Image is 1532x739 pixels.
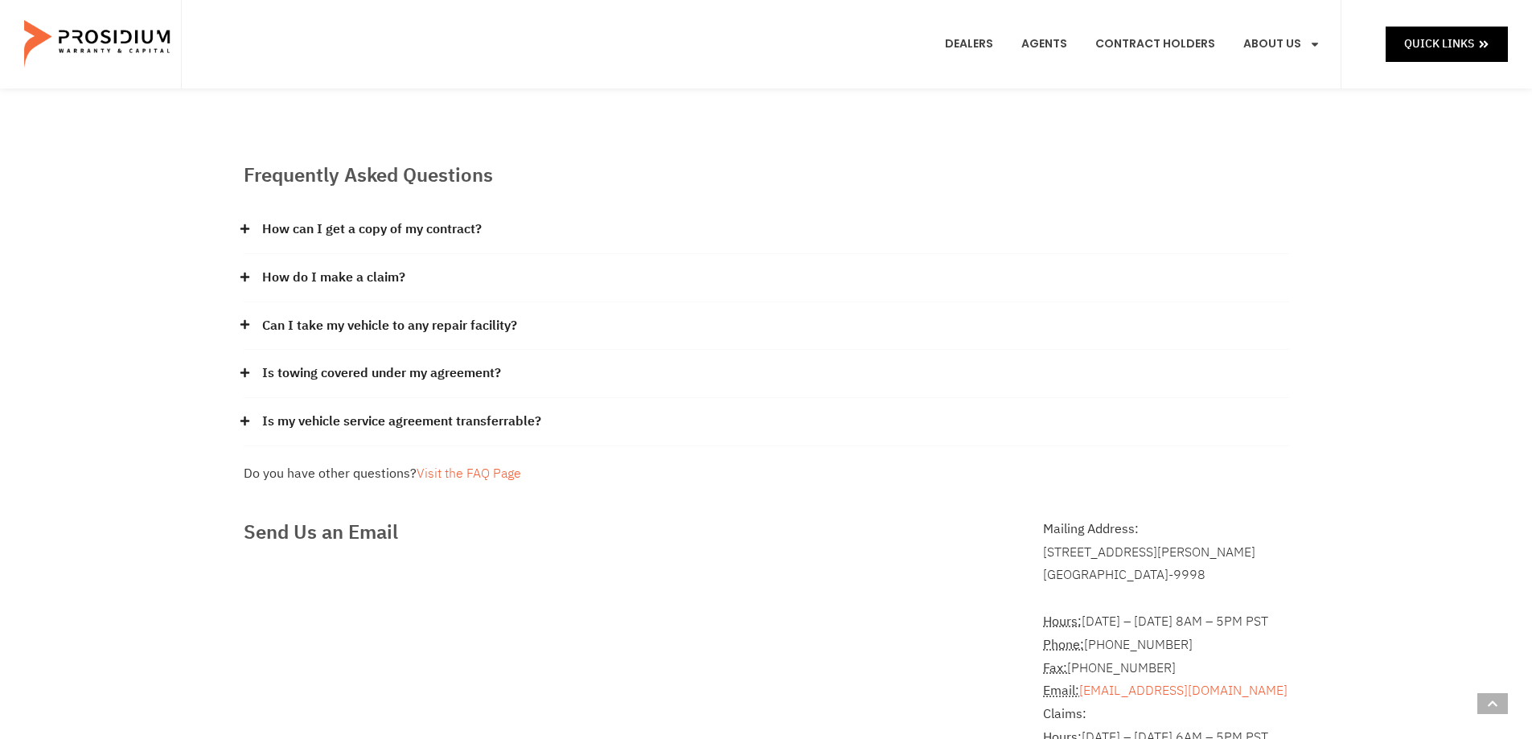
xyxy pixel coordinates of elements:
[1404,34,1474,54] span: Quick Links
[244,398,1289,446] div: Is my vehicle service agreement transferrable?
[1009,14,1079,74] a: Agents
[1043,564,1288,587] div: [GEOGRAPHIC_DATA]-9998
[933,14,1005,74] a: Dealers
[244,518,1012,547] h2: Send Us an Email
[1043,635,1084,655] abbr: Phone Number
[1043,612,1082,631] strong: Hours:
[933,14,1333,74] nav: Menu
[1043,541,1288,565] div: [STREET_ADDRESS][PERSON_NAME]
[1043,635,1084,655] strong: Phone:
[1043,681,1079,700] strong: Email:
[417,464,521,483] a: Visit the FAQ Page
[1043,659,1067,678] abbr: Fax
[244,254,1289,302] div: How do I make a claim?
[1079,681,1288,700] a: [EMAIL_ADDRESS][DOMAIN_NAME]
[1043,612,1082,631] abbr: Hours
[262,362,501,385] a: Is towing covered under my agreement?
[244,206,1289,254] div: How can I get a copy of my contract?
[1043,659,1067,678] strong: Fax:
[1231,14,1333,74] a: About Us
[244,462,1289,486] div: Do you have other questions?
[244,161,1289,190] h2: Frequently Asked Questions
[1043,681,1079,700] abbr: Email Address
[1043,704,1086,724] b: Claims:
[244,302,1289,351] div: Can I take my vehicle to any repair facility?
[1043,519,1139,539] b: Mailing Address:
[262,218,482,241] a: How can I get a copy of my contract?
[262,410,541,433] a: Is my vehicle service agreement transferrable?
[262,266,405,289] a: How do I make a claim?
[262,314,517,338] a: Can I take my vehicle to any repair facility?
[1386,27,1508,61] a: Quick Links
[244,350,1289,398] div: Is towing covered under my agreement?
[1083,14,1227,74] a: Contract Holders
